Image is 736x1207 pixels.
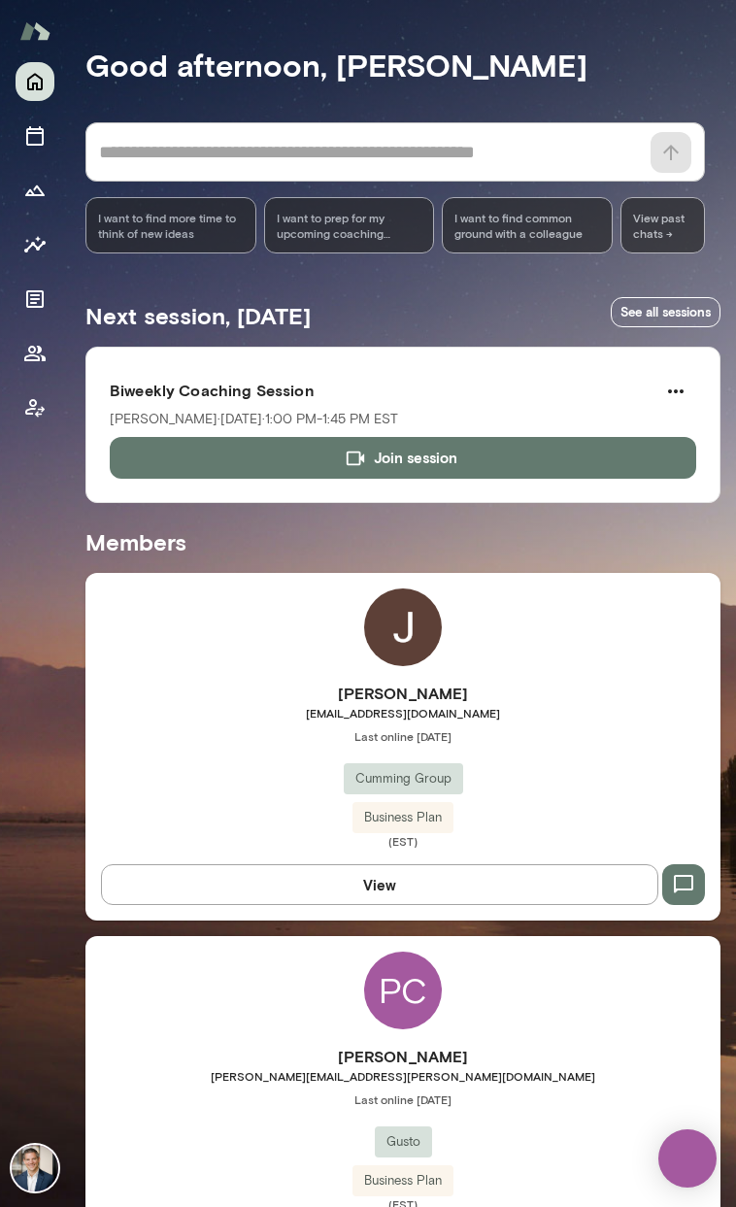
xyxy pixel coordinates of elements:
[85,682,720,705] h6: [PERSON_NAME]
[16,225,54,264] button: Insights
[375,1132,432,1152] span: Gusto
[85,705,720,721] span: [EMAIL_ADDRESS][DOMAIN_NAME]
[344,769,463,788] span: Cumming Group
[611,297,720,327] a: See all sessions
[85,47,720,84] h4: Good afternoon, [PERSON_NAME]
[101,864,658,905] button: View
[16,388,54,427] button: Client app
[110,410,398,429] p: [PERSON_NAME] · [DATE] · 1:00 PM-1:45 PM EST
[85,1091,720,1107] span: Last online [DATE]
[85,833,720,849] span: (EST)
[352,1171,453,1190] span: Business Plan
[620,197,705,253] span: View past chats ->
[277,210,422,241] span: I want to prep for my upcoming coaching session
[85,728,720,744] span: Last online [DATE]
[85,300,311,331] h5: Next session, [DATE]
[98,210,244,241] span: I want to find more time to think of new ideas
[364,588,442,666] img: Jarrod Ross
[16,280,54,319] button: Documents
[16,334,54,373] button: Members
[85,526,720,557] h5: Members
[264,197,435,253] div: I want to prep for my upcoming coaching session
[85,1045,720,1068] h6: [PERSON_NAME]
[110,437,696,478] button: Join session
[12,1145,58,1191] img: Mark Zschocke
[454,210,600,241] span: I want to find common ground with a colleague
[85,197,256,253] div: I want to find more time to think of new ideas
[16,117,54,155] button: Sessions
[352,808,453,827] span: Business Plan
[16,171,54,210] button: Growth Plan
[110,379,696,402] h6: Biweekly Coaching Session
[364,952,442,1029] div: PC
[16,62,54,101] button: Home
[19,13,50,50] img: Mento
[442,197,613,253] div: I want to find common ground with a colleague
[85,1068,720,1084] span: [PERSON_NAME][EMAIL_ADDRESS][PERSON_NAME][DOMAIN_NAME]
